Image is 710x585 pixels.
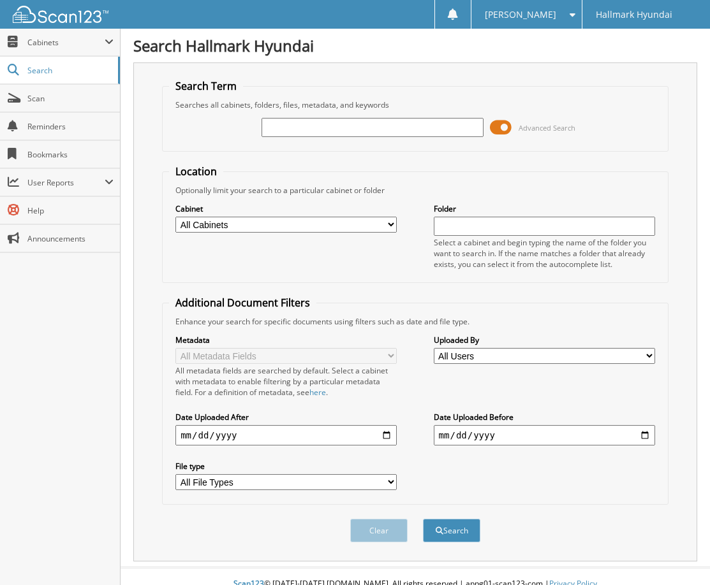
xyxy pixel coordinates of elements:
label: Cabinet [175,203,397,214]
span: Bookmarks [27,149,114,160]
span: Scan [27,93,114,104]
label: Folder [434,203,655,214]
div: Select a cabinet and begin typing the name of the folder you want to search in. If the name match... [434,237,655,270]
input: start [175,425,397,445]
label: Date Uploaded After [175,412,397,422]
span: Advanced Search [519,123,575,133]
button: Clear [350,519,408,542]
label: Date Uploaded Before [434,412,655,422]
h1: Search Hallmark Hyundai [133,35,697,56]
span: Help [27,205,114,216]
label: Metadata [175,335,397,345]
span: Search [27,65,112,76]
div: All metadata fields are searched by default. Select a cabinet with metadata to enable filtering b... [175,365,397,398]
span: Reminders [27,121,114,132]
legend: Search Term [169,79,243,93]
div: Optionally limit your search to a particular cabinet or folder [169,185,662,196]
div: Searches all cabinets, folders, files, metadata, and keywords [169,99,662,110]
button: Search [423,519,480,542]
img: scan123-logo-white.svg [13,6,108,23]
label: Uploaded By [434,335,655,345]
span: Announcements [27,233,114,244]
a: here [309,387,326,398]
span: Hallmark Hyundai [596,11,672,18]
label: File type [175,461,397,472]
span: User Reports [27,177,105,188]
legend: Additional Document Filters [169,296,316,310]
legend: Location [169,164,223,178]
span: Cabinets [27,37,105,48]
input: end [434,425,655,445]
div: Enhance your search for specific documents using filters such as date and file type. [169,316,662,327]
span: [PERSON_NAME] [485,11,556,18]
